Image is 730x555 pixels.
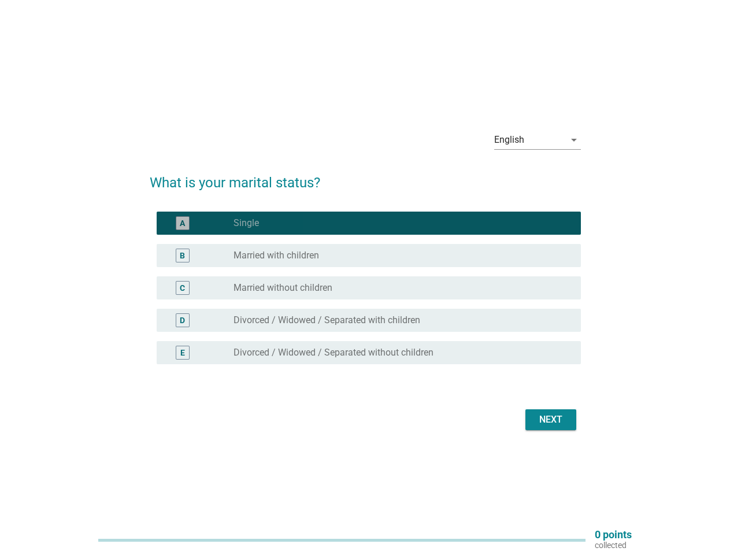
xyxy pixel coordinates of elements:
i: arrow_drop_down [567,133,581,147]
div: E [180,347,185,359]
p: collected [595,540,632,550]
p: 0 points [595,530,632,540]
div: English [494,135,524,145]
button: Next [525,409,576,430]
label: Divorced / Widowed / Separated without children [234,347,433,358]
label: Married without children [234,282,332,294]
div: C [180,282,185,294]
label: Divorced / Widowed / Separated with children [234,314,420,326]
div: D [180,314,185,327]
div: A [180,217,185,230]
div: B [180,250,185,262]
h2: What is your marital status? [150,161,581,193]
div: Next [535,413,567,427]
label: Married with children [234,250,319,261]
label: Single [234,217,259,229]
